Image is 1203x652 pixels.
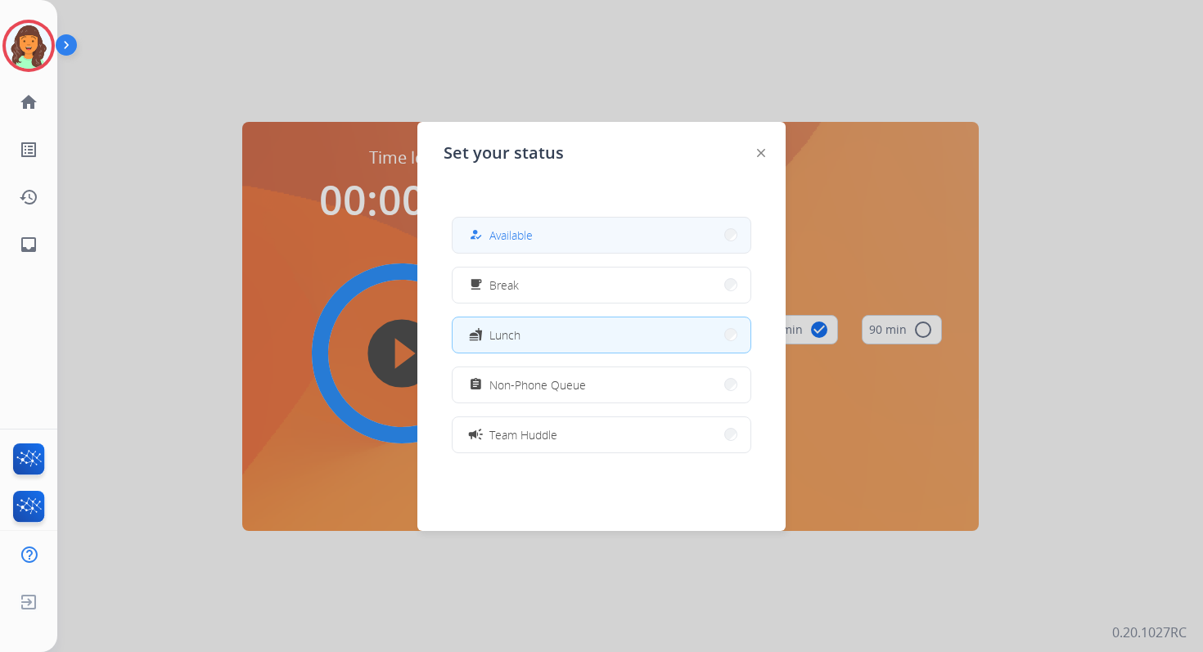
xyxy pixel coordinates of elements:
span: Set your status [444,142,564,164]
mat-icon: how_to_reg [469,228,483,242]
mat-icon: inbox [19,235,38,254]
mat-icon: home [19,92,38,112]
mat-icon: history [19,187,38,207]
button: Team Huddle [453,417,750,452]
span: Team Huddle [489,426,557,443]
span: Non-Phone Queue [489,376,586,393]
mat-icon: free_breakfast [469,278,483,292]
span: Break [489,277,519,294]
button: Non-Phone Queue [453,367,750,402]
span: Available [489,227,533,244]
mat-icon: campaign [467,426,484,443]
button: Break [453,268,750,303]
mat-icon: list_alt [19,140,38,160]
mat-icon: fastfood [469,328,483,342]
img: close-button [757,149,765,157]
mat-icon: assignment [469,378,483,392]
img: avatar [6,23,52,69]
button: Lunch [453,317,750,353]
button: Available [453,218,750,253]
p: 0.20.1027RC [1112,623,1187,642]
span: Lunch [489,326,520,344]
